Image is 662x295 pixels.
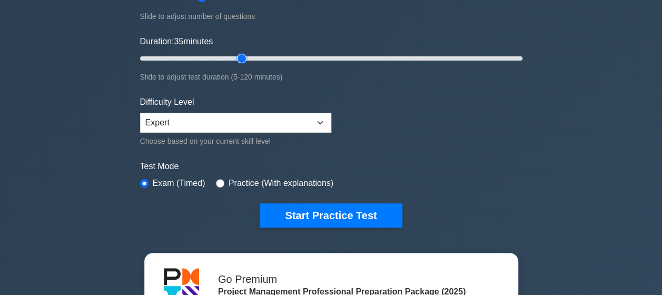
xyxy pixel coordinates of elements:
[260,203,402,228] button: Start Practice Test
[153,177,205,190] label: Exam (Timed)
[174,37,183,46] span: 35
[140,96,194,109] label: Difficulty Level
[140,71,522,83] div: Slide to adjust test duration (5-120 minutes)
[140,135,331,147] div: Choose based on your current skill level
[229,177,333,190] label: Practice (With explanations)
[140,160,522,173] label: Test Mode
[140,10,522,23] div: Slide to adjust number of questions
[140,35,213,48] label: Duration: minutes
